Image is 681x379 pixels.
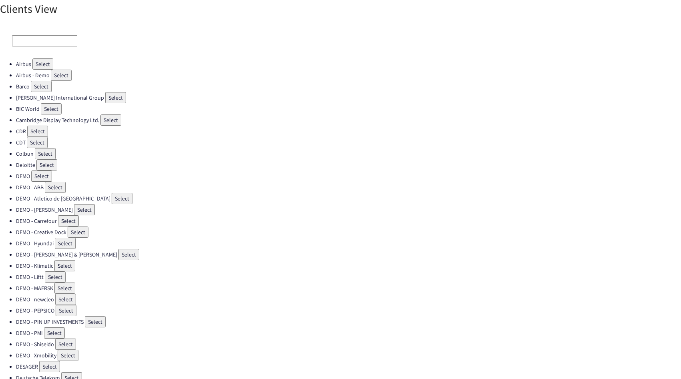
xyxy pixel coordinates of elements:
[16,271,681,283] li: DEMO - Liftt
[16,260,681,271] li: DEMO - Klimatic
[100,114,121,126] button: Select
[31,170,52,182] button: Select
[16,227,681,238] li: DEMO - Creative Dock
[16,58,681,70] li: Airbus
[16,361,681,372] li: DESAGER
[16,182,681,193] li: DEMO - ABB
[58,215,79,227] button: Select
[16,103,681,114] li: BIC World
[39,361,60,372] button: Select
[16,204,681,215] li: DEMO - [PERSON_NAME]
[45,182,66,193] button: Select
[16,137,681,148] li: CDT
[85,316,106,327] button: Select
[16,170,681,182] li: DEMO
[36,159,57,170] button: Select
[16,215,681,227] li: DEMO - Carrefour
[54,283,75,294] button: Select
[41,103,62,114] button: Select
[55,294,76,305] button: Select
[16,305,681,316] li: DEMO - PEPSICO
[56,305,76,316] button: Select
[16,327,681,339] li: DEMO - PMI
[16,193,681,204] li: DEMO - Atletico de [GEOGRAPHIC_DATA]
[16,316,681,327] li: DEMO - PIN UP INVESTMENTS
[16,238,681,249] li: DEMO - Hyundai
[118,249,139,260] button: Select
[16,294,681,305] li: DEMO - newcleo
[27,137,48,148] button: Select
[16,81,681,92] li: Barco
[35,148,56,159] button: Select
[105,92,126,103] button: Select
[16,350,681,361] li: DEMO - Xmobility
[55,238,76,249] button: Select
[16,339,681,350] li: DEMO - Shiseido
[31,81,52,92] button: Select
[54,260,75,271] button: Select
[74,204,95,215] button: Select
[16,159,681,170] li: Deloitte
[55,339,76,350] button: Select
[58,350,78,361] button: Select
[16,114,681,126] li: Cambridge Display Technology Ltd.
[45,271,66,283] button: Select
[68,227,88,238] button: Select
[112,193,132,204] button: Select
[44,327,65,339] button: Select
[51,70,72,81] button: Select
[16,283,681,294] li: DEMO - MAERSK
[641,341,681,379] iframe: Chat Widget
[641,341,681,379] div: Widget de chat
[16,249,681,260] li: DEMO - [PERSON_NAME] & [PERSON_NAME]
[16,92,681,103] li: [PERSON_NAME] International Group
[16,126,681,137] li: CDR
[16,148,681,159] li: Colbun
[16,70,681,81] li: Airbus - Demo
[27,126,48,137] button: Select
[32,58,53,70] button: Select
